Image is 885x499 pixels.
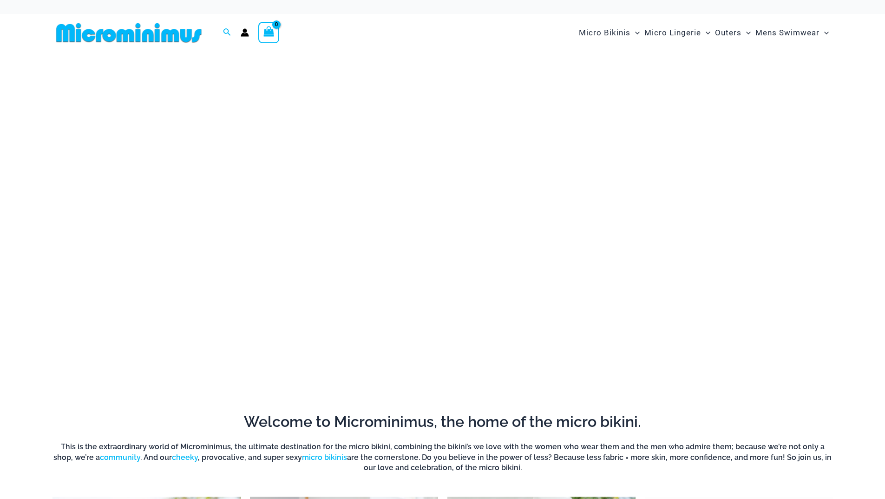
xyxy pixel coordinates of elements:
[713,19,753,47] a: OutersMenu ToggleMenu Toggle
[52,22,205,43] img: MM SHOP LOGO FLAT
[223,27,231,39] a: Search icon link
[52,442,833,473] h6: This is the extraordinary world of Microminimus, the ultimate destination for the micro bikini, c...
[302,453,347,462] a: micro bikinis
[258,22,280,43] a: View Shopping Cart, empty
[755,21,819,45] span: Mens Swimwear
[753,19,831,47] a: Mens SwimwearMenu ToggleMenu Toggle
[575,17,833,48] nav: Site Navigation
[577,19,642,47] a: Micro BikinisMenu ToggleMenu Toggle
[100,453,140,462] a: community
[52,412,833,432] h2: Welcome to Microminimus, the home of the micro bikini.
[741,21,751,45] span: Menu Toggle
[579,21,630,45] span: Micro Bikinis
[172,453,198,462] a: cheeky
[701,21,710,45] span: Menu Toggle
[819,21,829,45] span: Menu Toggle
[715,21,741,45] span: Outers
[241,28,249,37] a: Account icon link
[642,19,713,47] a: Micro LingerieMenu ToggleMenu Toggle
[644,21,701,45] span: Micro Lingerie
[630,21,640,45] span: Menu Toggle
